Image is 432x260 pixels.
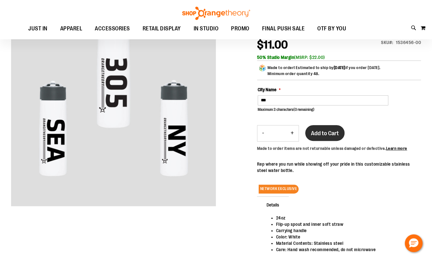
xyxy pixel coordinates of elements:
a: PROMO [225,22,256,36]
span: [DATE] [333,65,345,70]
span: $11.00 [257,38,288,51]
span: Details [257,196,289,213]
span: RETAIL DISPLAY [143,22,181,36]
img: Customizable City Water Bottle primary image [11,2,216,206]
a: IN STUDIO [187,22,225,36]
span: City Name [258,87,276,92]
div: 1536456-00 [396,39,421,46]
p: Maximum 3 characters [258,107,388,112]
b: 50% Studio Margin [257,55,294,60]
a: Learn more [386,146,407,151]
span: OTF BY YOU [317,22,346,36]
li: Carrying handle [276,227,415,234]
div: Rep where you run while showing off your pride in this customizable stainless steel water bottle. [257,161,421,174]
a: APPAREL [54,22,89,36]
span: IN STUDIO [194,22,219,36]
p: Minimum order quantity 48. [268,71,381,77]
a: RETAIL DISPLAY [136,22,187,36]
button: Increase product quantity [286,125,299,141]
span: Add to Cart [311,130,339,137]
img: Shop Orangetheory [181,7,251,20]
span: JUST IN [28,22,48,36]
button: Decrease product quantity [257,125,269,141]
li: Care: Hand wash recommended, do not microwave [276,246,415,253]
li: Material Contents: Stainless steel [276,240,415,246]
li: Color: White [276,234,415,240]
li: Flip-up spout and inner soft straw [276,221,415,227]
div: Made to order! Estimated to ship by if you order [DATE]. [268,65,381,80]
span: NETWORK EXCLUSIVE [259,185,299,193]
span: PROMO [231,22,249,36]
a: OTF BY YOU [311,22,352,36]
strong: SKU [381,40,393,45]
button: Add to Cart [305,125,345,141]
div: Made to order items are not returnable unless damaged or defective. [257,146,421,152]
li: 24oz [276,215,415,221]
a: FINAL PUSH SALE [256,22,311,36]
a: ACCESSORIES [88,22,136,36]
input: Product quantity [269,126,286,141]
div: Customizable City Water Bottle primary image [11,3,216,207]
button: Hello, have a question? Let’s chat. [405,234,422,252]
div: (MSRP: $22.00) [257,54,421,60]
a: JUST IN [22,22,54,36]
span: ACCESSORIES [95,22,130,36]
div: carousel [11,3,216,207]
span: APPAREL [60,22,82,36]
span: (0 remaining) [293,107,314,112]
span: FINAL PUSH SALE [262,22,305,36]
